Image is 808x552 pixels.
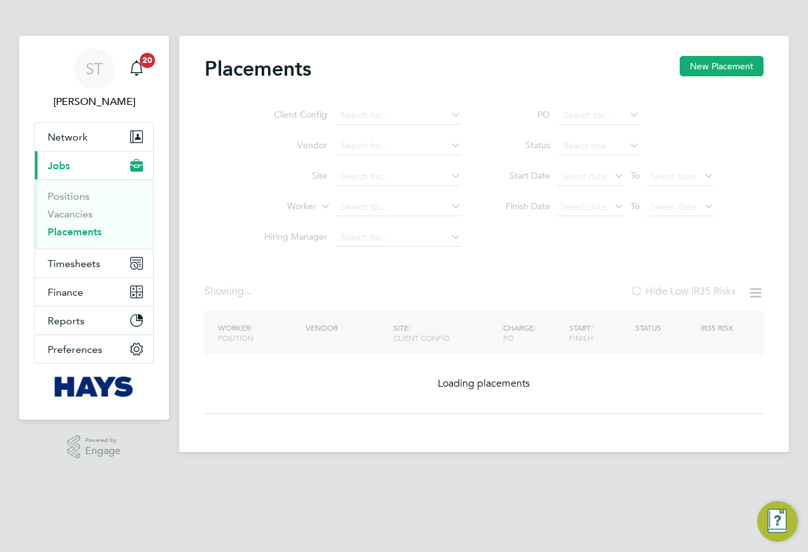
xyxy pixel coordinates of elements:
span: Samreet Thandi [34,94,154,109]
span: ST [86,60,103,77]
span: Engage [85,446,121,457]
button: Finance [35,278,153,306]
span: Reports [48,315,84,327]
label: Hide Low IR35 Risks [630,285,736,298]
a: Placements [48,226,102,238]
div: Showing [205,285,254,298]
button: Reports [35,307,153,335]
a: 20 [124,48,149,89]
span: Network [48,131,88,143]
span: ... [244,285,252,298]
a: Go to home page [34,376,154,397]
span: Timesheets [48,258,100,270]
span: Preferences [48,343,102,355]
span: Powered by [85,435,121,446]
span: 20 [140,53,155,68]
span: Finance [48,286,83,298]
button: Network [35,123,153,151]
button: New Placement [680,56,764,76]
nav: Main navigation [19,36,169,420]
a: ST[PERSON_NAME] [34,48,154,109]
button: Preferences [35,335,153,363]
a: Vacancies [48,208,93,220]
a: Positions [48,190,90,202]
span: Jobs [48,160,70,172]
button: Jobs [35,151,153,179]
button: Timesheets [35,249,153,277]
button: Engage Resource Center [757,501,798,542]
h2: Placements [205,56,311,81]
div: Jobs [35,179,153,249]
a: Powered byEngage [67,435,121,459]
img: hays-logo-retina.png [55,376,134,397]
